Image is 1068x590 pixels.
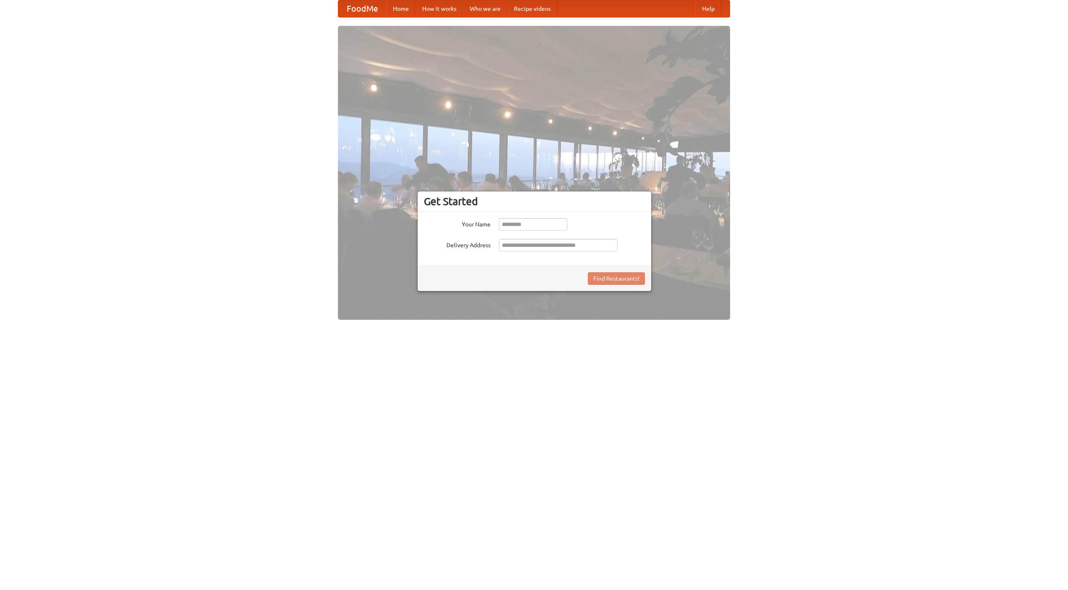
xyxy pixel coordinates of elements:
a: FoodMe [338,0,386,17]
a: Who we are [463,0,507,17]
a: Home [386,0,416,17]
label: Delivery Address [424,239,491,249]
a: Help [695,0,721,17]
label: Your Name [424,218,491,228]
a: Recipe videos [507,0,557,17]
a: How it works [416,0,463,17]
button: Find Restaurants! [588,272,645,285]
h3: Get Started [424,195,645,208]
